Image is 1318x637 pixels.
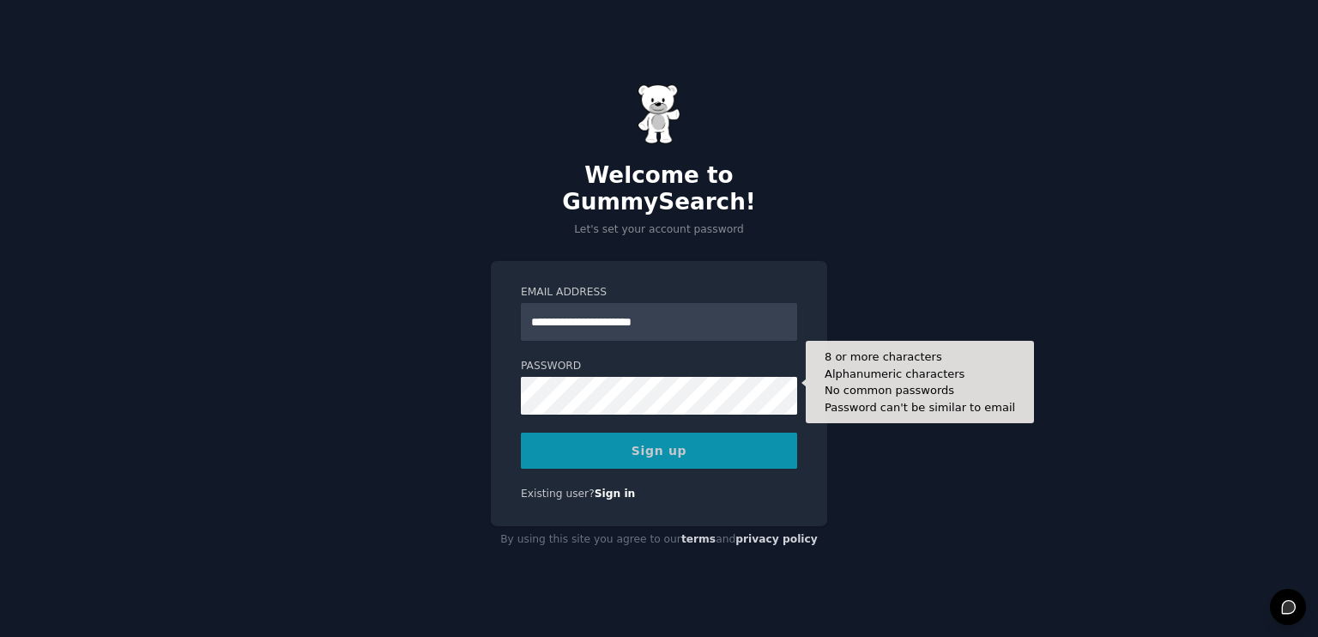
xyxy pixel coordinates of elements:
[521,285,797,300] label: Email Address
[521,359,797,374] label: Password
[638,84,680,144] img: Gummy Bear
[681,533,716,545] a: terms
[491,222,827,238] p: Let's set your account password
[595,488,636,500] a: Sign in
[491,526,827,554] div: By using this site you agree to our and
[491,162,827,216] h2: Welcome to GummySearch!
[521,488,595,500] span: Existing user?
[735,533,818,545] a: privacy policy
